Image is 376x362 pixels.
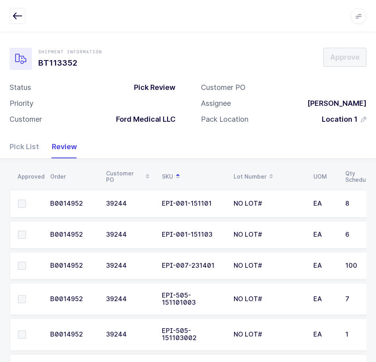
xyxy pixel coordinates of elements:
div: EA [313,296,336,303]
div: Customer PO [106,170,152,183]
div: Qty Scheduled [345,170,372,183]
div: 39244 [106,331,152,338]
div: EA [313,231,336,238]
div: NO LOT# [234,231,304,238]
div: Pick Review [128,83,175,92]
span: Approve [330,52,360,62]
div: Review [45,135,77,158]
div: Customer PO [201,83,246,92]
div: NO LOT# [234,262,304,269]
div: EPI-001-151101 [162,200,224,207]
div: 39244 [106,231,152,238]
div: 6 [345,231,372,238]
div: EPI-505-151103002 [162,327,224,342]
div: 7 [345,296,372,303]
div: NO LOT# [234,331,304,338]
div: Ford Medical LLC [110,115,175,124]
div: Approved [18,173,41,180]
div: 1 [345,331,372,338]
button: Approve [323,48,366,67]
div: B0014952 [50,331,96,338]
div: 39244 [106,200,152,207]
div: Customer [10,115,42,124]
div: EA [313,331,336,338]
div: EA [313,262,336,269]
button: Location 1 [322,115,366,124]
div: B0014952 [50,262,96,269]
div: NO LOT# [234,200,304,207]
div: B0014952 [50,231,96,238]
div: Pack Location [201,115,248,124]
span: Location 1 [322,115,358,124]
div: [PERSON_NAME] [301,99,366,108]
div: 8 [345,200,372,207]
div: EPI-007-231401 [162,262,224,269]
div: Assignee [201,99,231,108]
div: EA [313,200,336,207]
div: B0014952 [50,296,96,303]
div: Shipment Information [38,49,102,55]
div: NO LOT# [234,296,304,303]
div: B0014952 [50,200,96,207]
div: Status [10,83,31,92]
div: EPI-001-151103 [162,231,224,238]
div: UOM [313,173,336,180]
div: Pick List [10,135,45,158]
div: 39244 [106,296,152,303]
div: Lot Number [234,170,304,183]
div: 39244 [106,262,152,269]
div: SKU [162,170,224,183]
h1: BT113352 [38,56,102,69]
div: Order [50,173,96,180]
div: EPI-505-151101003 [162,292,224,306]
div: 100 [345,262,372,269]
div: Priority [10,99,33,108]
